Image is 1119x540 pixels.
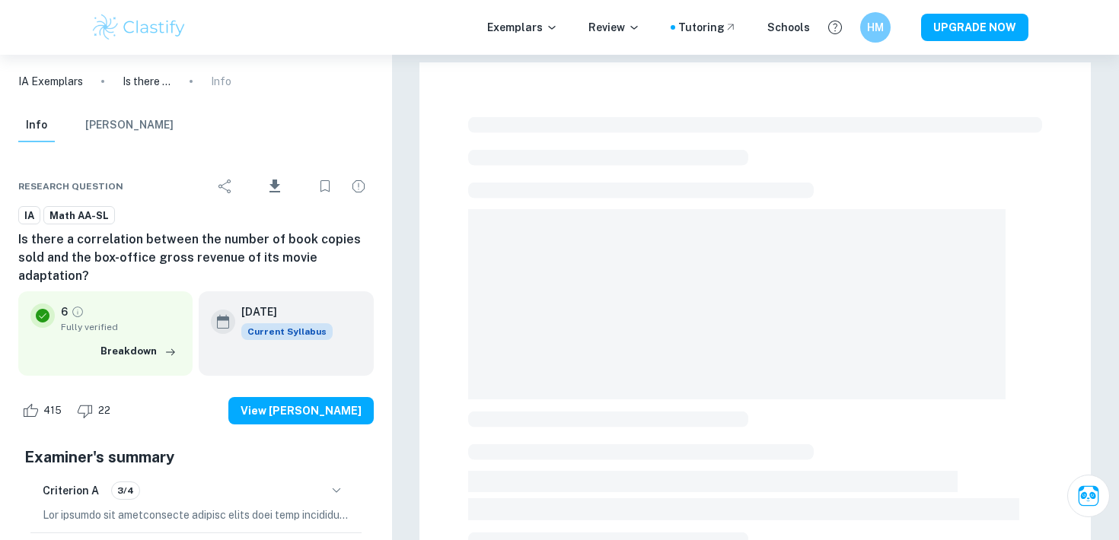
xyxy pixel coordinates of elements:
span: Math AA-SL [44,208,114,224]
span: Research question [18,179,123,193]
div: Like [18,399,70,423]
p: Exemplars [487,19,558,36]
span: 22 [90,403,119,418]
img: Clastify logo [91,12,187,43]
span: 415 [35,403,70,418]
p: Is there a correlation between the number of book copies sold and the box-office gross revenue of... [123,73,171,90]
h6: Criterion A [43,482,99,499]
button: Help and Feedback [822,14,848,40]
a: Schools [767,19,810,36]
span: Fully verified [61,320,180,334]
div: Report issue [343,171,374,202]
h6: HM [867,19,885,36]
button: UPGRADE NOW [921,14,1028,41]
p: Info [211,73,231,90]
h6: Is there a correlation between the number of book copies sold and the box-office gross revenue of... [18,230,374,285]
h5: Examiner's summary [24,446,368,469]
a: IA [18,206,40,225]
h6: [DATE] [241,303,320,320]
p: Review [588,19,640,36]
a: Grade fully verified [71,305,84,319]
button: Ask Clai [1067,475,1110,517]
button: Breakdown [97,340,180,363]
span: Current Syllabus [241,323,333,340]
div: Dislike [73,399,119,423]
button: HM [860,12,891,43]
p: 6 [61,303,68,320]
span: 3/4 [112,484,139,497]
div: Bookmark [310,171,340,202]
button: Info [18,109,55,142]
div: This exemplar is based on the current syllabus. Feel free to refer to it for inspiration/ideas wh... [241,323,333,340]
a: IA Exemplars [18,73,83,90]
div: Download [244,167,307,206]
button: View [PERSON_NAME] [228,397,374,424]
div: Share [210,171,241,202]
a: Math AA-SL [43,206,115,225]
p: Lor ipsumdo sit ametconsecte adipisc elits doei temp incididu, utlaboree do magnaaliquae, admi ve... [43,507,349,523]
button: [PERSON_NAME] [85,109,174,142]
span: IA [19,208,40,224]
a: Tutoring [678,19,737,36]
